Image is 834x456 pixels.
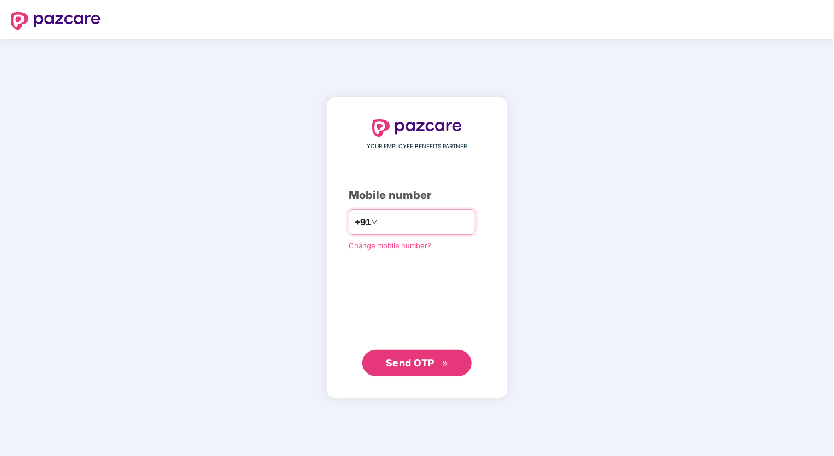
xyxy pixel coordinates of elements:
[367,142,467,151] span: YOUR EMPLOYEE BENEFITS PARTNER
[355,215,371,229] span: +91
[371,219,378,225] span: down
[349,241,431,250] a: Change mobile number?
[349,187,485,204] div: Mobile number
[362,350,472,376] button: Send OTPdouble-right
[372,119,462,137] img: logo
[442,360,449,367] span: double-right
[386,357,434,369] span: Send OTP
[11,12,101,30] img: logo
